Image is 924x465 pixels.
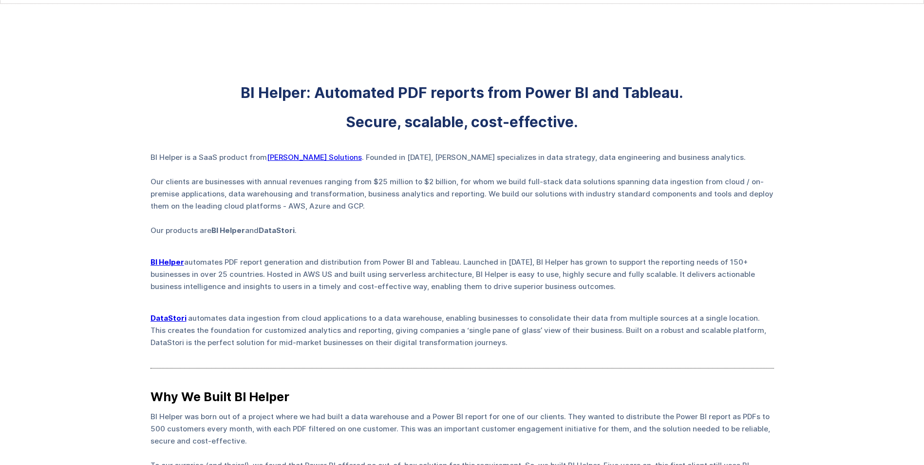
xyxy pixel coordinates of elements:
[151,256,774,292] p: automates PDF report generation and distribution from Power BI and Tableau. Launched in [DATE], B...
[151,312,774,349] p: automates data ingestion from cloud applications to a data warehouse, enabling businesses to cons...
[151,151,774,236] p: BI Helper is a SaaS product from . Founded in [DATE], [PERSON_NAME] specializes in data strategy,...
[259,226,295,235] strong: DataStori
[267,153,362,162] a: [PERSON_NAME] Solutions
[151,313,187,323] a: DataStori
[211,226,245,235] strong: BI Helper
[151,388,774,406] h2: Why We Built BI Helper
[241,88,683,127] strong: BI Helper: Automated PDF reports from Power BI and Tableau. Secure, scalable, cost-effective.
[151,257,184,267] a: BI Helper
